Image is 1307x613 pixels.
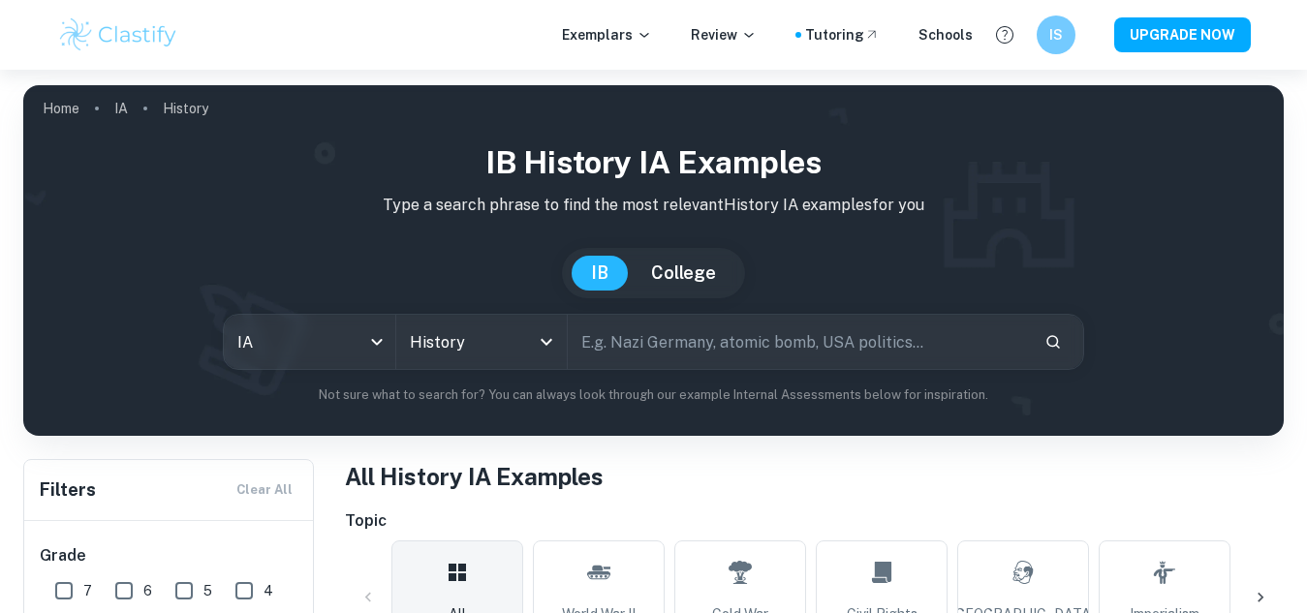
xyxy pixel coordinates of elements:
[264,580,273,601] span: 4
[1114,17,1251,52] button: UPGRADE NOW
[691,24,757,46] p: Review
[39,139,1268,186] h1: IB History IA examples
[345,509,1284,533] h6: Topic
[988,18,1021,51] button: Help and Feedback
[345,459,1284,494] h1: All History IA Examples
[83,580,92,601] span: 7
[23,85,1284,436] img: profile cover
[805,24,880,46] a: Tutoring
[1044,24,1067,46] h6: IS
[224,315,394,369] div: IA
[43,95,79,122] a: Home
[143,580,152,601] span: 6
[572,256,628,291] button: IB
[39,194,1268,217] p: Type a search phrase to find the most relevant History IA examples for you
[533,328,560,355] button: Open
[40,476,96,504] h6: Filters
[918,24,973,46] a: Schools
[1037,15,1075,54] button: IS
[39,385,1268,405] p: Not sure what to search for? You can always look through our example Internal Assessments below f...
[562,24,652,46] p: Exemplars
[163,98,208,119] p: History
[632,256,735,291] button: College
[203,580,212,601] span: 5
[57,15,180,54] img: Clastify logo
[114,95,128,122] a: IA
[40,544,299,567] h6: Grade
[1037,325,1070,358] button: Search
[568,315,1029,369] input: E.g. Nazi Germany, atomic bomb, USA politics...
